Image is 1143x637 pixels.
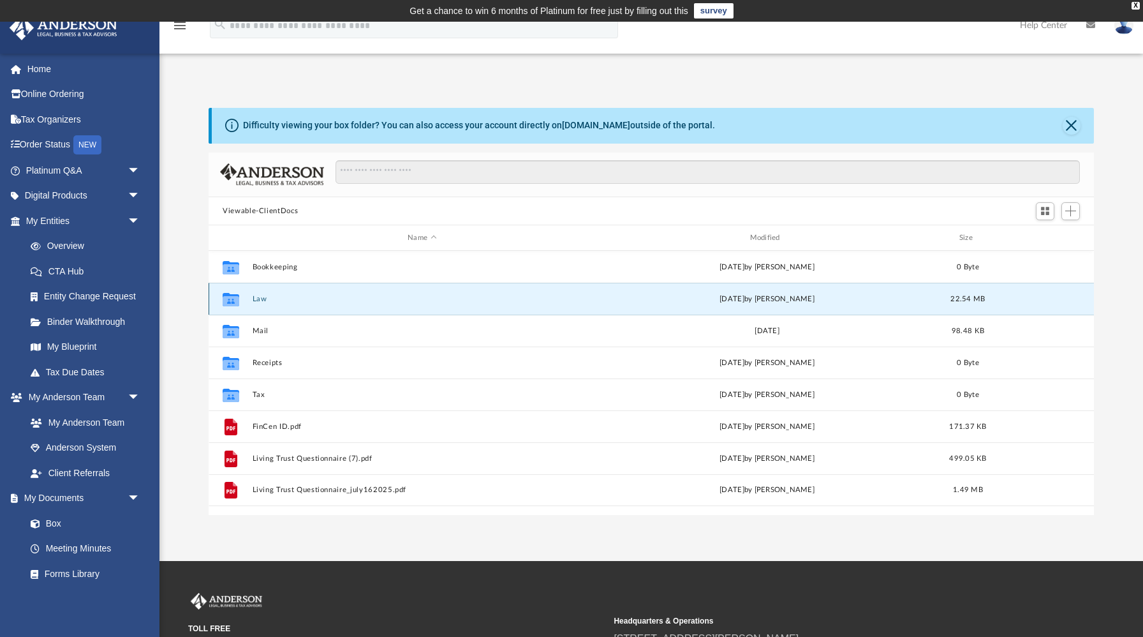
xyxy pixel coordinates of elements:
span: 0 Byte [957,264,979,271]
a: survey [694,3,734,19]
div: NEW [73,135,101,154]
a: Overview [18,234,159,259]
span: 0 Byte [957,359,979,366]
div: [DATE] by [PERSON_NAME] [598,294,937,305]
div: [DATE] by [PERSON_NAME] [598,484,937,496]
i: search [213,17,227,31]
button: FinCen ID.pdf [253,423,592,431]
a: Home [9,56,159,82]
button: Viewable-ClientDocs [223,206,298,217]
div: grid [209,251,1094,516]
a: Notarize [18,587,153,612]
div: [DATE] by [PERSON_NAME] [598,357,937,369]
span: 98.48 KB [952,327,984,334]
button: Add [1061,202,1080,220]
a: CTA Hub [18,259,159,284]
span: arrow_drop_down [128,208,153,234]
input: Search files and folders [336,160,1080,184]
div: Difficulty viewing your box folder? You can also access your account directly on outside of the p... [243,119,715,132]
button: Close [1063,117,1080,135]
a: My Anderson Team [18,410,147,435]
a: My Entitiesarrow_drop_down [9,208,159,234]
div: Get a chance to win 6 months of Platinum for free just by filling out this [409,3,688,19]
a: Binder Walkthrough [18,309,159,334]
a: Entity Change Request [18,284,159,310]
a: Tax Organizers [9,107,159,132]
a: Forms Library [18,561,147,587]
span: arrow_drop_down [128,183,153,209]
div: [DATE] by [PERSON_NAME] [598,389,937,401]
a: Client Referrals [18,460,153,486]
a: Order StatusNEW [9,132,159,158]
div: id [214,232,246,244]
button: Tax [253,391,592,399]
small: TOLL FREE [188,623,605,634]
img: Anderson Advisors Platinum Portal [188,593,265,610]
div: [DATE] by [PERSON_NAME] [598,453,937,465]
a: My Documentsarrow_drop_down [9,486,153,511]
div: [DATE] by [PERSON_NAME] [598,262,937,273]
a: My Blueprint [18,334,153,360]
span: 171.37 KB [949,423,986,430]
a: [DOMAIN_NAME] [562,120,630,130]
a: Meeting Minutes [18,536,153,562]
div: id [999,232,1088,244]
small: Headquarters & Operations [614,615,1030,627]
div: Modified [597,232,937,244]
span: arrow_drop_down [128,385,153,411]
span: 499.05 KB [949,455,986,462]
div: Name [252,232,592,244]
i: menu [172,18,188,33]
a: Anderson System [18,435,153,461]
button: Living Trust Questionnaire (7).pdf [253,454,592,463]
span: 1.49 MB [953,486,983,493]
a: Digital Productsarrow_drop_down [9,183,159,209]
button: Living Trust Questionnaire_july162025.pdf [253,486,592,495]
a: Online Ordering [9,82,159,107]
div: Size [943,232,994,244]
button: Switch to Grid View [1036,202,1055,220]
a: Tax Due Dates [18,359,159,385]
div: close [1132,2,1140,10]
div: [DATE] by [PERSON_NAME] [598,421,937,433]
a: Platinum Q&Aarrow_drop_down [9,158,159,183]
button: Law [253,295,592,303]
button: Receipts [253,359,592,367]
span: arrow_drop_down [128,158,153,184]
span: 0 Byte [957,391,979,398]
button: Mail [253,327,592,335]
a: Box [18,511,147,536]
div: [DATE] [598,326,937,337]
a: menu [172,24,188,33]
button: Bookkeeping [253,263,592,271]
img: User Pic [1114,16,1133,34]
span: arrow_drop_down [128,486,153,512]
img: Anderson Advisors Platinum Portal [6,15,121,40]
a: My Anderson Teamarrow_drop_down [9,385,153,410]
span: 22.54 MB [951,296,985,303]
